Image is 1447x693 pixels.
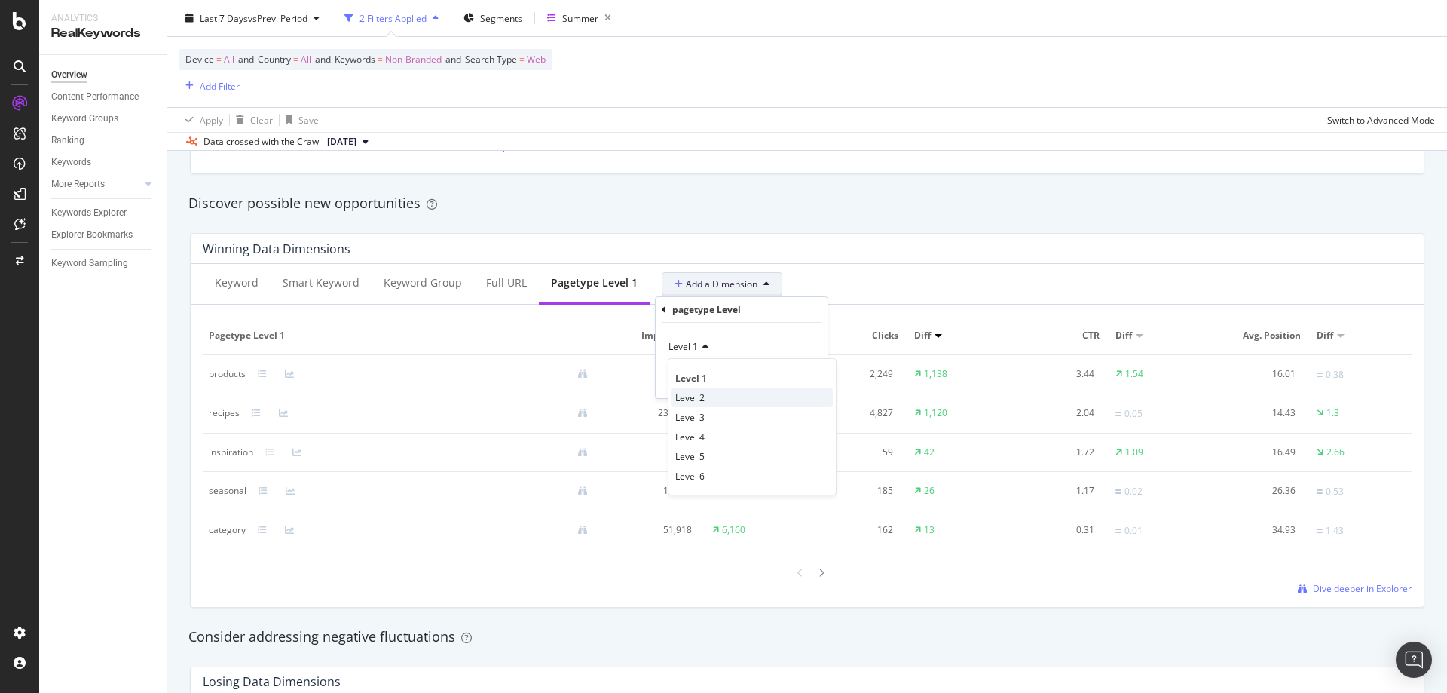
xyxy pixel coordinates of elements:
span: Segments [480,11,522,24]
div: 65,348 [612,367,692,381]
div: 42 [924,446,935,459]
div: 13 [924,523,935,537]
div: products [209,367,246,381]
div: Switch to Advanced Mode [1327,113,1435,126]
div: Overview [51,67,87,83]
div: 235,705 [612,406,692,420]
span: All [301,49,311,70]
div: 2.04 [1014,406,1094,420]
span: All [224,49,234,70]
div: Open Intercom Messenger [1396,642,1432,678]
div: Smart Keyword [283,275,359,290]
span: Impressions [612,329,697,342]
div: Summer [562,11,598,24]
div: Content Performance [51,89,139,105]
div: 4,827 [813,406,893,420]
div: 1,120 [924,406,947,420]
img: Equal [1317,373,1323,377]
div: 162 [813,523,893,537]
div: 2,249 [813,367,893,381]
span: CTR [1014,329,1100,342]
div: Add Filter [200,79,240,92]
button: Summer [541,6,617,30]
a: Keywords Explorer [51,205,156,221]
span: Level 5 [675,450,705,463]
img: Equal [1317,489,1323,494]
div: 0.02 [1124,485,1143,498]
img: Equal [1115,489,1121,494]
div: Keyword [215,275,259,290]
div: 185 [813,484,893,498]
div: 1.3 [1326,406,1339,420]
div: Explorer Bookmarks [51,227,133,243]
a: Overview [51,67,156,83]
div: Keyword Sampling [51,256,128,271]
button: Add Filter [179,77,240,95]
div: Ranking [51,133,84,149]
div: 16.49 [1216,446,1296,459]
img: Equal [1115,412,1121,416]
span: Last 7 Days [200,11,248,24]
a: Keyword Groups [51,111,156,127]
div: Full URL [486,275,527,290]
div: 14.43 [1216,406,1296,420]
div: Keywords Explorer [51,205,127,221]
div: 1,138 [924,367,947,381]
span: vs Prev. Period [248,11,307,24]
div: 0.38 [1326,368,1344,382]
div: 3,425 [612,446,692,459]
div: Data crossed with the Crawl [203,135,321,149]
div: 26.36 [1216,484,1296,498]
span: Keywords [335,53,375,66]
div: Keywords [51,155,91,170]
div: 0.01 [1124,524,1143,538]
span: and [315,53,331,66]
a: Explorer Bookmarks [51,227,156,243]
div: Losing Data Dimensions [203,674,341,689]
span: and [238,53,254,66]
button: Apply [179,108,223,132]
div: 1.09 [1125,446,1143,459]
div: Analytics [51,12,154,25]
span: and [445,53,461,66]
div: 0.05 [1124,407,1143,421]
span: Level 2 [675,391,705,404]
a: Content Performance [51,89,156,105]
span: Add a Dimension [675,278,757,290]
span: Device [185,53,214,66]
div: 1.17 [1014,484,1094,498]
span: Level 4 [675,431,705,443]
span: Diff [1317,329,1333,342]
div: Keyword Groups [51,111,118,127]
a: Ranking [51,133,156,149]
div: Consider addressing negative fluctuations [188,627,1426,647]
span: Non-Branded [385,49,442,70]
div: 15,697 [612,484,692,498]
button: Switch to Advanced Mode [1321,108,1435,132]
span: Level 1 [668,340,698,353]
span: Diff [1115,329,1132,342]
div: Save [298,113,319,126]
a: Keywords [51,155,156,170]
span: pagetype Level 1 [209,329,596,342]
span: Country [258,53,291,66]
span: Web [527,49,546,70]
button: Add a Dimension [662,272,782,296]
div: Apply [200,113,223,126]
div: Clear [250,113,273,126]
a: Dive deeper in Explorer [1298,582,1412,595]
div: 16.01 [1216,367,1296,381]
img: Equal [1115,529,1121,533]
div: RealKeywords [51,25,154,42]
a: Keyword Sampling [51,256,156,271]
div: 6,160 [722,523,745,537]
span: Search Type [465,53,517,66]
div: More Reports [51,176,105,192]
button: [DATE] [321,133,375,151]
div: 26 [924,484,935,498]
div: inspiration [209,446,253,459]
a: More Reports [51,176,141,192]
span: Clicks [813,329,898,342]
span: = [216,53,222,66]
span: Avg. Position [1216,329,1302,342]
